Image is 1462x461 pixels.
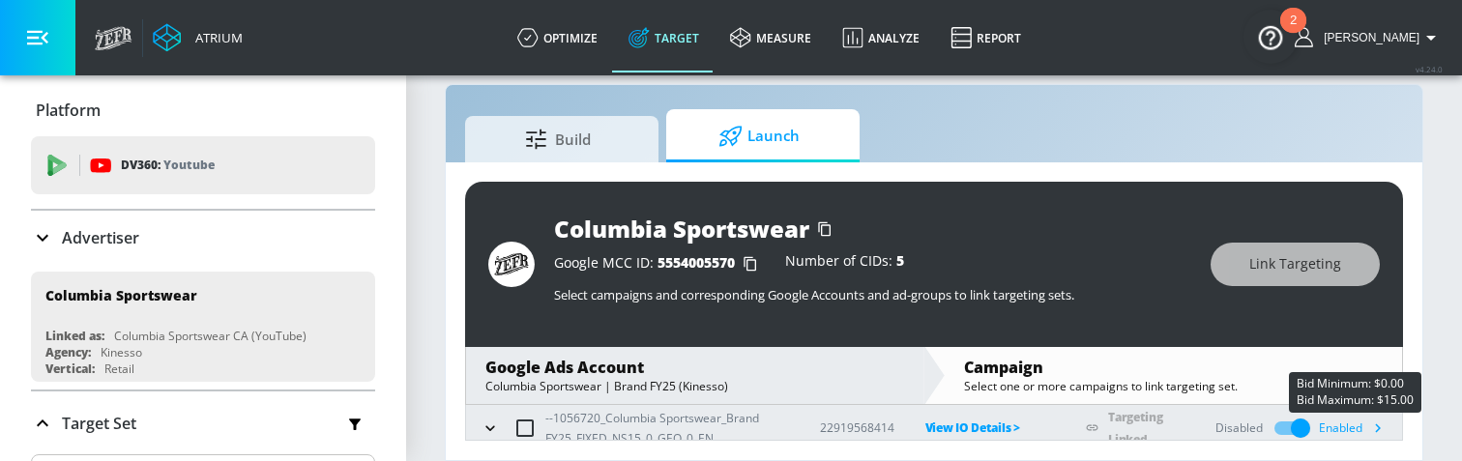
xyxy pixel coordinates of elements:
[658,253,735,272] span: 5554005570
[1290,20,1297,45] div: 2
[502,3,613,72] a: optimize
[827,3,935,72] a: Analyze
[153,23,243,52] a: Atrium
[45,344,91,360] div: Agency:
[1319,414,1392,443] div: Enabled
[554,213,809,245] div: Columbia Sportswear
[1416,64,1443,74] span: v 4.24.0
[485,357,904,378] div: Google Ads Account
[36,100,101,121] p: Platform
[31,211,375,265] div: Advertiser
[31,272,375,382] div: Columbia SportswearLinked as:Columbia Sportswear CA (YouTube)Agency:KinessoVertical:Retail
[114,328,307,344] div: Columbia Sportswear CA (YouTube)
[554,286,1191,303] p: Select campaigns and corresponding Google Accounts and ad-groups to link targeting sets.
[31,83,375,137] div: Platform
[820,418,894,438] p: 22919568414
[484,116,631,162] span: Build
[62,413,136,434] p: Target Set
[613,3,715,72] a: Target
[925,417,1056,439] p: View IO Details >
[1215,419,1263,437] div: Disabled
[1108,409,1162,447] a: Targeting Linked
[45,286,197,304] div: Columbia Sportswear
[31,136,375,194] div: DV360: Youtube
[466,347,923,404] div: Google Ads AccountColumbia Sportswear | Brand FY25 (Kinesso)
[104,360,134,377] div: Retail
[686,113,833,159] span: Launch
[964,378,1383,394] div: Select one or more campaigns to link targeting set.
[1295,26,1443,49] button: [PERSON_NAME]
[485,378,904,394] div: Columbia Sportswear | Brand FY25 (Kinesso)
[785,254,904,274] div: Number of CIDs:
[964,357,1383,378] div: Campaign
[1316,31,1419,44] span: [PERSON_NAME]
[45,328,104,344] div: Linked as:
[715,3,827,72] a: measure
[1243,10,1298,64] button: Open Resource Center, 2 new notifications
[45,360,95,377] div: Vertical:
[554,254,766,274] div: Google MCC ID:
[31,391,375,455] div: Target Set
[896,251,904,270] span: 5
[545,408,789,448] p: --1056720_Columbia Sportswear_Brand FY25_FIXED_NS15_0_GEO_0_EN
[163,155,215,175] p: Youtube
[121,155,215,176] p: DV360:
[188,29,243,46] div: Atrium
[935,3,1037,72] a: Report
[62,227,139,248] p: Advertiser
[101,344,142,360] div: Kinesso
